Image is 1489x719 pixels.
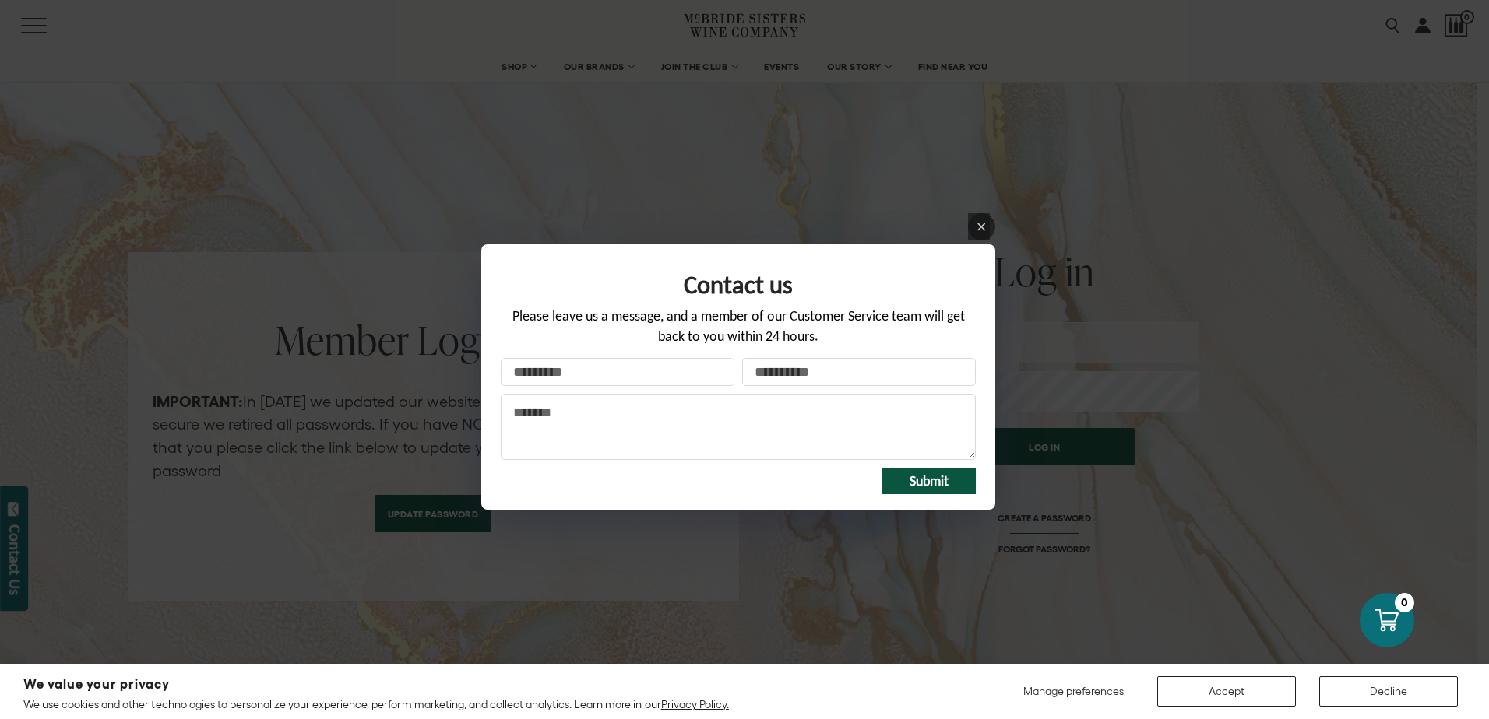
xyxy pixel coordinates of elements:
[501,307,976,357] div: Please leave us a message, and a member of our Customer Service team will get back to you within ...
[661,698,729,710] a: Privacy Policy.
[1319,676,1458,707] button: Decline
[501,358,734,386] input: Your name
[684,269,793,300] span: Contact us
[23,678,729,691] h2: We value your privacy
[1023,685,1124,697] span: Manage preferences
[1157,676,1296,707] button: Accept
[501,260,976,307] div: Form title
[501,394,976,460] textarea: Message
[742,358,976,386] input: Your email
[910,472,949,489] span: Submit
[1014,676,1134,707] button: Manage preferences
[23,697,729,711] p: We use cookies and other technologies to personalize your experience, perform marketing, and coll...
[1395,593,1414,612] div: 0
[882,468,976,494] button: Submit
